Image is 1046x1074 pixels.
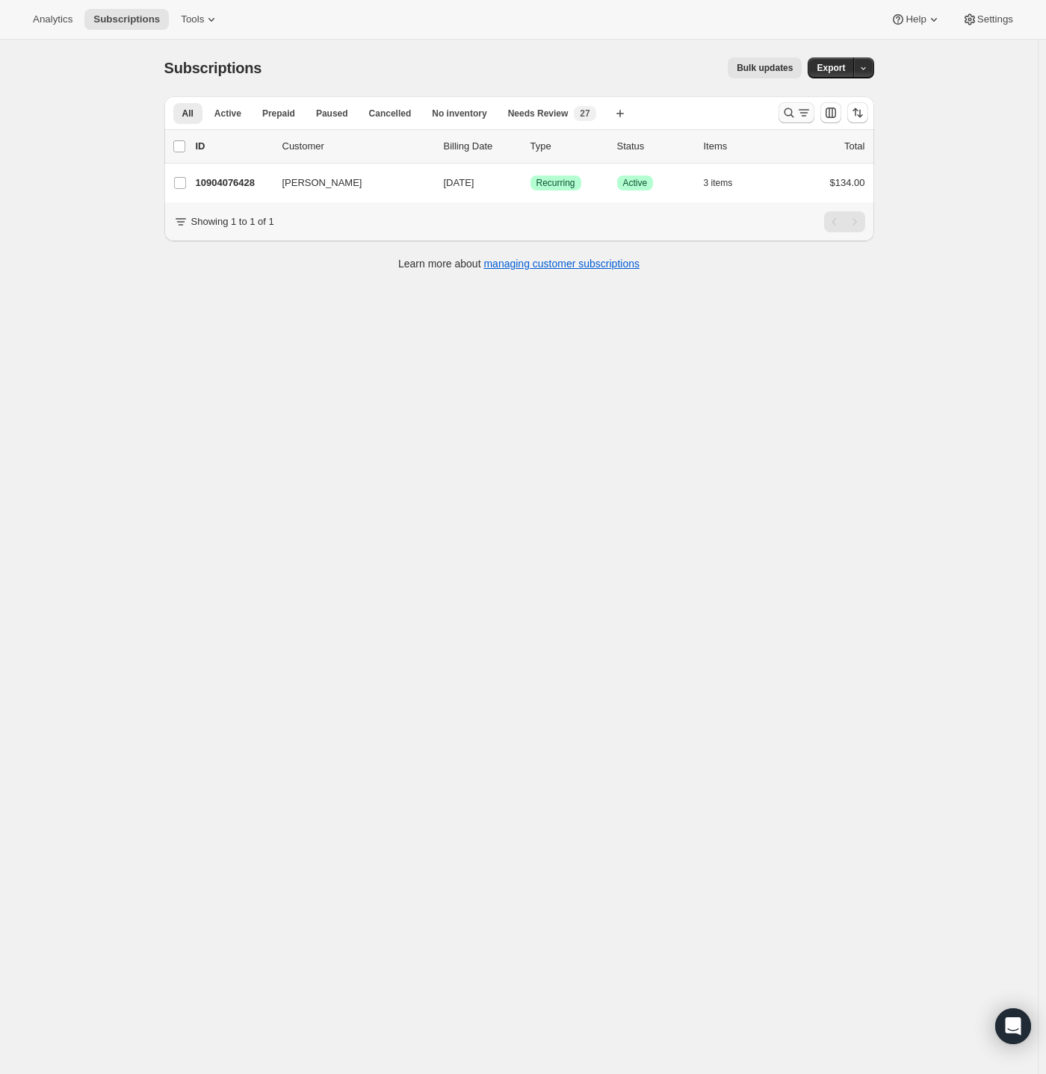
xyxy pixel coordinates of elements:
button: Analytics [24,9,81,30]
span: Active [623,177,648,189]
span: Export [817,62,845,74]
span: [DATE] [444,177,474,188]
button: Bulk updates [728,58,802,78]
span: Subscriptions [164,60,262,76]
div: 10904076428[PERSON_NAME][DATE]SuccessRecurringSuccessActive3 items$134.00 [196,173,865,193]
span: No inventory [432,108,486,119]
span: Recurring [536,177,575,189]
button: Export [808,58,854,78]
span: 3 items [704,177,733,189]
button: [PERSON_NAME] [273,171,423,195]
span: $134.00 [830,177,865,188]
button: Subscriptions [84,9,169,30]
p: Customer [282,139,432,154]
div: Type [530,139,605,154]
span: Analytics [33,13,72,25]
p: Status [617,139,692,154]
span: [PERSON_NAME] [282,176,362,190]
p: 10904076428 [196,176,270,190]
span: 27 [580,108,589,119]
div: IDCustomerBilling DateTypeStatusItemsTotal [196,139,865,154]
p: ID [196,139,270,154]
span: Bulk updates [737,62,793,74]
span: Active [214,108,241,119]
button: Customize table column order and visibility [820,102,841,123]
span: Help [906,13,926,25]
p: Total [844,139,864,154]
nav: Pagination [824,211,865,232]
div: Open Intercom Messenger [995,1008,1031,1044]
span: Settings [977,13,1013,25]
span: Subscriptions [93,13,160,25]
button: Settings [953,9,1022,30]
span: Prepaid [262,108,295,119]
a: managing customer subscriptions [483,258,640,270]
button: Help [882,9,950,30]
span: Paused [316,108,348,119]
span: Needs Review [508,108,569,119]
button: 3 items [704,173,749,193]
div: Items [704,139,779,154]
span: All [182,108,194,119]
p: Showing 1 to 1 of 1 [191,214,274,229]
p: Learn more about [398,256,640,271]
button: Create new view [608,103,632,124]
button: Sort the results [847,102,868,123]
button: Search and filter results [779,102,814,123]
p: Billing Date [444,139,519,154]
span: Cancelled [369,108,412,119]
span: Tools [181,13,204,25]
button: Tools [172,9,228,30]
